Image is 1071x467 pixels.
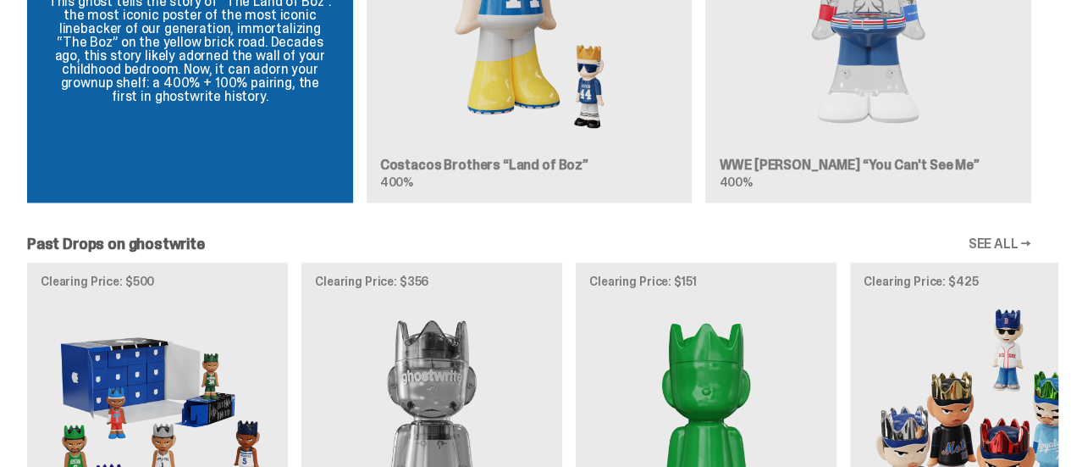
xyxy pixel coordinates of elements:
[380,175,413,190] span: 400%
[315,275,549,287] p: Clearing Price: $356
[27,236,205,252] h2: Past Drops on ghostwrite
[719,158,1018,172] h3: WWE [PERSON_NAME] “You Can't See Me”
[589,275,823,287] p: Clearing Price: $151
[719,175,752,190] span: 400%
[380,158,679,172] h3: Costacos Brothers “Land of Boz”
[968,237,1031,251] a: SEE ALL →
[41,275,274,287] p: Clearing Price: $500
